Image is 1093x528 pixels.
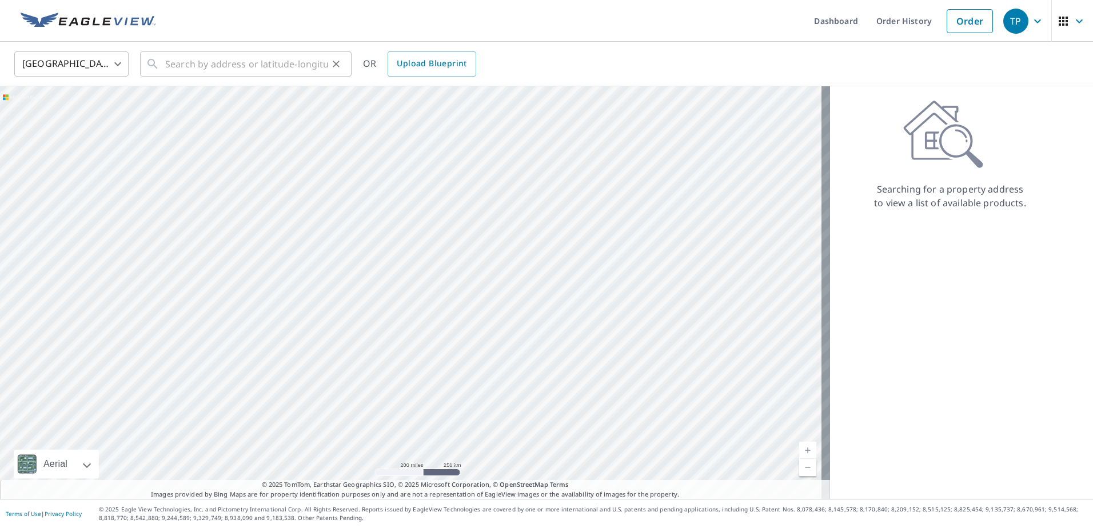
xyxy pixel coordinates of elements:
button: Clear [328,56,344,72]
div: [GEOGRAPHIC_DATA] [14,48,129,80]
p: Searching for a property address to view a list of available products. [873,182,1027,210]
input: Search by address or latitude-longitude [165,48,328,80]
div: Aerial [40,450,71,478]
span: © 2025 TomTom, Earthstar Geographics SIO, © 2025 Microsoft Corporation, © [262,480,569,490]
a: Terms [550,480,569,489]
a: Current Level 5, Zoom In [799,442,816,459]
a: Terms of Use [6,510,41,518]
span: Upload Blueprint [397,57,466,71]
a: OpenStreetMap [500,480,548,489]
a: Upload Blueprint [388,51,476,77]
p: | [6,510,82,517]
div: OR [363,51,476,77]
img: EV Logo [21,13,155,30]
a: Current Level 5, Zoom Out [799,459,816,476]
div: TP [1003,9,1028,34]
a: Privacy Policy [45,510,82,518]
p: © 2025 Eagle View Technologies, Inc. and Pictometry International Corp. All Rights Reserved. Repo... [99,505,1087,522]
div: Aerial [14,450,99,478]
a: Order [947,9,993,33]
